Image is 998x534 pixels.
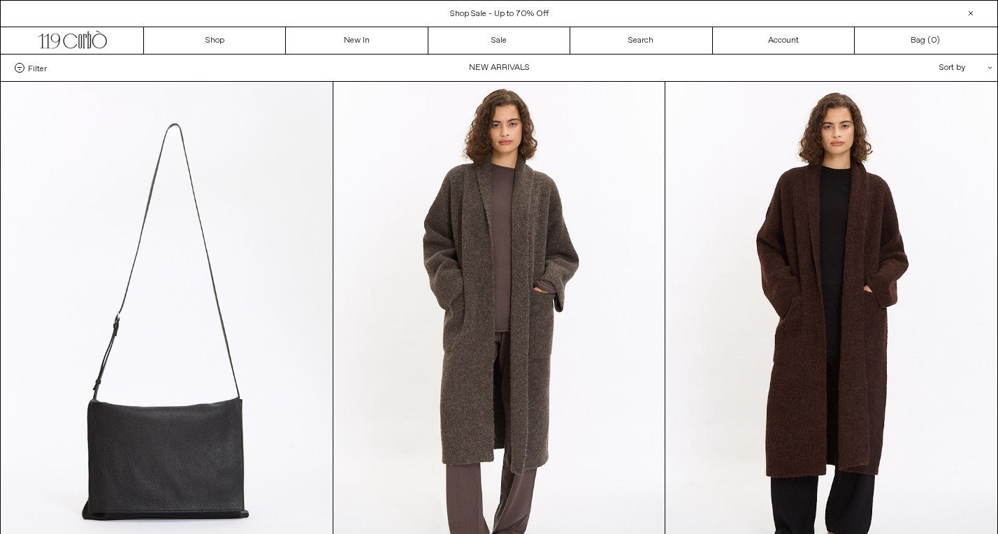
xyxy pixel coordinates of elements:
span: Filter [28,63,47,73]
a: Account [713,27,855,54]
span: ) [931,34,940,47]
a: Shop Sale - Up to 70% Off [450,8,549,20]
a: Search [570,27,712,54]
a: Sale [428,27,570,54]
a: Bag () [855,27,997,54]
div: Sort by [858,55,983,81]
span: 0 [931,35,936,46]
a: New In [286,27,428,54]
a: Shop [144,27,286,54]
